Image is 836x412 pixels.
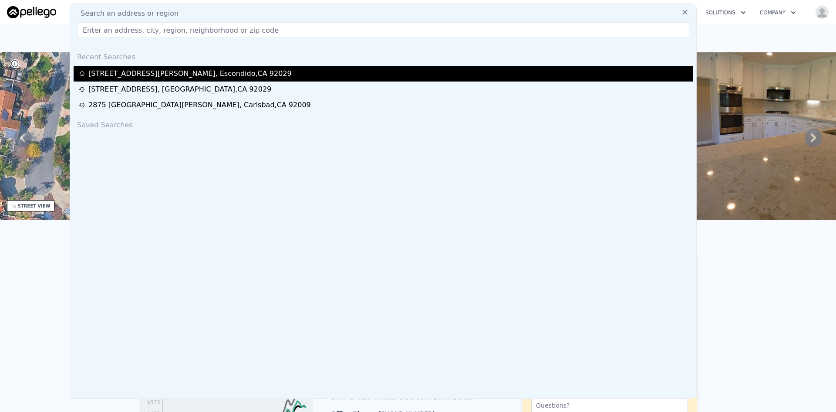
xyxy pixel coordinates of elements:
[77,22,689,38] input: Enter an address, city, region, neighborhood or zip code
[88,68,292,79] div: [STREET_ADDRESS][PERSON_NAME] , Escondido , CA 92029
[88,84,271,95] div: [STREET_ADDRESS] , [GEOGRAPHIC_DATA] , CA 92029
[88,100,311,110] div: 2875 [GEOGRAPHIC_DATA][PERSON_NAME] , Carlsbad , CA 92009
[698,5,753,20] button: Solutions
[74,8,179,19] span: Search an address or region
[7,6,56,18] img: Pellego
[147,399,160,405] tspan: $533
[74,45,693,66] div: Recent Searches
[815,5,829,19] img: avatar
[74,113,693,134] div: Saved Searches
[79,100,690,110] a: 2875 [GEOGRAPHIC_DATA][PERSON_NAME], Carlsbad,CA 92009
[18,203,51,209] div: STREET VIEW
[79,68,690,79] a: [STREET_ADDRESS][PERSON_NAME], Escondido,CA 92029
[753,5,803,20] button: Company
[79,84,690,95] a: [STREET_ADDRESS], [GEOGRAPHIC_DATA],CA 92029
